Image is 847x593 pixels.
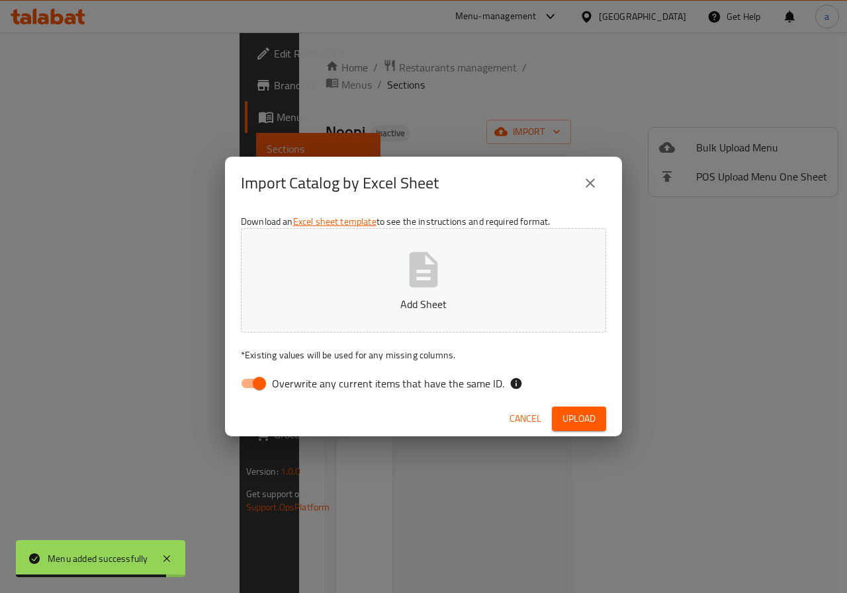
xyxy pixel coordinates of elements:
[552,407,606,431] button: Upload
[48,551,148,566] div: Menu added successfully
[504,407,547,431] button: Cancel
[272,376,504,391] span: Overwrite any current items that have the same ID.
[574,167,606,199] button: close
[510,411,541,427] span: Cancel
[241,173,439,194] h2: Import Catalog by Excel Sheet
[241,228,606,333] button: Add Sheet
[510,377,523,390] svg: If the overwrite option isn't selected, then the items that match an existing ID will be ignored ...
[562,411,596,427] span: Upload
[261,296,586,312] p: Add Sheet
[225,210,622,401] div: Download an to see the instructions and required format.
[241,348,606,362] p: Existing values will be used for any missing columns.
[293,213,377,230] a: Excel sheet template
